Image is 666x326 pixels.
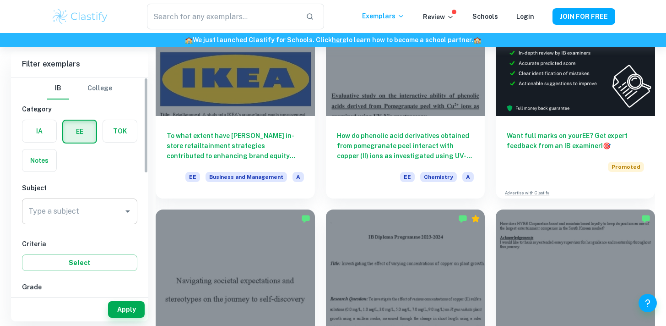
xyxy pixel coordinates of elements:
[22,149,56,171] button: Notes
[423,12,454,22] p: Review
[63,121,96,143] button: EE
[400,172,415,182] span: EE
[332,36,346,44] a: here
[603,142,611,149] span: 🎯
[22,282,137,292] h6: Grade
[11,51,148,77] h6: Filter exemplars
[473,36,481,44] span: 🏫
[103,120,137,142] button: TOK
[301,214,310,223] img: Marked
[87,77,112,99] button: College
[2,35,664,45] h6: We just launched Clastify for Schools. Click to learn how to become a school partner.
[121,205,134,218] button: Open
[292,172,304,182] span: A
[472,13,498,20] a: Schools
[608,162,644,172] span: Promoted
[47,77,69,99] button: IB
[22,183,137,193] h6: Subject
[22,254,137,271] button: Select
[22,120,56,142] button: IA
[420,172,457,182] span: Chemistry
[147,4,298,29] input: Search for any exemplars...
[641,214,650,223] img: Marked
[462,172,474,182] span: A
[47,77,112,99] div: Filter type choice
[185,36,193,44] span: 🏫
[507,131,644,151] h6: Want full marks on your EE ? Get expert feedback from an IB examiner!
[337,131,474,161] h6: How do phenolic acid derivatives obtained from pomegranate peel interact with copper (II) ions as...
[471,214,480,223] div: Premium
[22,104,137,114] h6: Category
[185,172,200,182] span: EE
[458,214,467,223] img: Marked
[167,131,304,161] h6: To what extent have [PERSON_NAME] in-store retailtainment strategies contributed to enhancing bra...
[505,190,549,196] a: Advertise with Clastify
[516,13,534,20] a: Login
[206,172,287,182] span: Business and Management
[552,8,615,25] button: JOIN FOR FREE
[22,239,137,249] h6: Criteria
[362,11,405,21] p: Exemplars
[639,294,657,312] button: Help and Feedback
[108,301,145,318] button: Apply
[51,7,109,26] img: Clastify logo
